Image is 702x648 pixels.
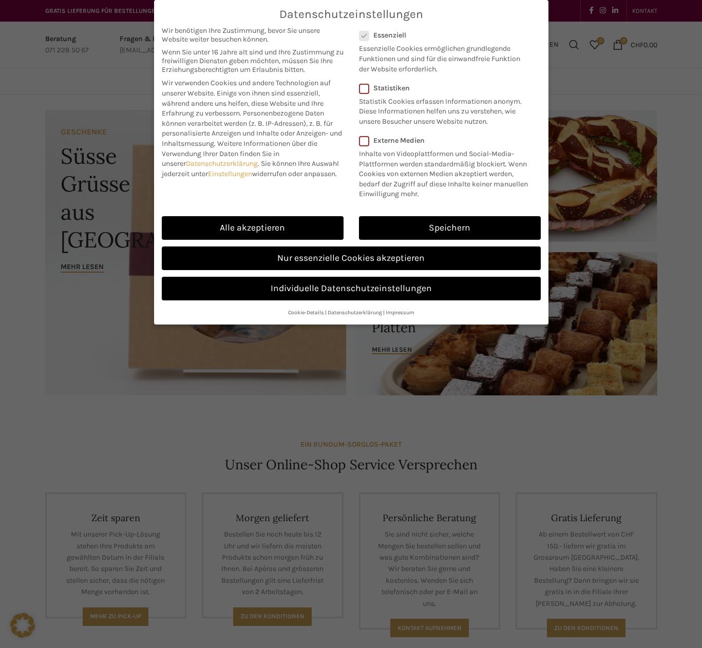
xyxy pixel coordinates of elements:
a: Alle akzeptieren [162,216,344,240]
a: Impressum [386,309,414,316]
p: Essenzielle Cookies ermöglichen grundlegende Funktionen und sind für die einwandfreie Funktion de... [359,40,527,74]
label: Externe Medien [359,136,534,145]
a: Individuelle Datenschutzeinstellungen [162,277,541,300]
a: Datenschutzerklärung [186,159,258,168]
label: Statistiken [359,84,527,92]
p: Statistik Cookies erfassen Informationen anonym. Diese Informationen helfen uns zu verstehen, wie... [359,92,527,127]
span: Weitere Informationen über die Verwendung Ihrer Daten finden Sie in unserer . [162,139,317,168]
span: Wir verwenden Cookies und andere Technologien auf unserer Website. Einige von ihnen sind essenzie... [162,79,331,118]
a: Einstellungen [208,169,252,178]
a: Cookie-Details [288,309,324,316]
span: Personenbezogene Daten können verarbeitet werden (z. B. IP-Adressen), z. B. für personalisierte A... [162,109,342,148]
span: Sie können Ihre Auswahl jederzeit unter widerrufen oder anpassen. [162,159,339,178]
label: Essenziell [359,31,527,40]
span: Wenn Sie unter 16 Jahre alt sind und Ihre Zustimmung zu freiwilligen Diensten geben möchten, müss... [162,48,344,74]
span: Wir benötigen Ihre Zustimmung, bevor Sie unsere Website weiter besuchen können. [162,26,344,44]
a: Nur essenzielle Cookies akzeptieren [162,246,541,270]
a: Speichern [359,216,541,240]
a: Datenschutzerklärung [328,309,382,316]
p: Inhalte von Videoplattformen und Social-Media-Plattformen werden standardmäßig blockiert. Wenn Co... [359,145,534,199]
span: Datenschutzeinstellungen [279,8,423,21]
